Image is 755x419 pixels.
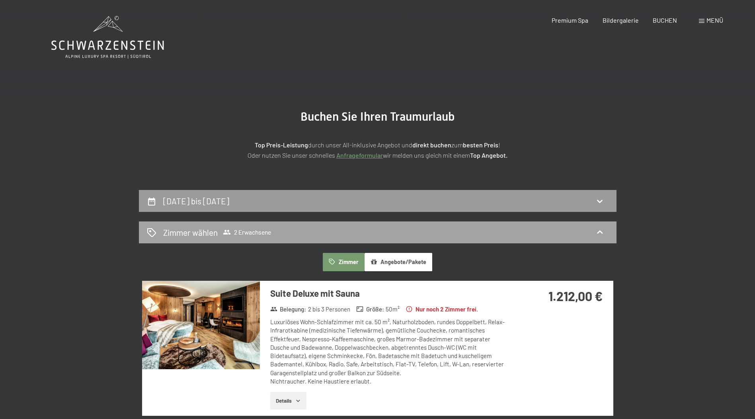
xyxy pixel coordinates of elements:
strong: direkt buchen [412,141,451,149]
span: 2 bis 3 Personen [308,305,350,313]
strong: Top Preis-Leistung [255,141,308,149]
strong: Belegung : [270,305,306,313]
a: Bildergalerie [603,16,639,24]
span: Menü [706,16,723,24]
h3: Suite Deluxe mit Sauna [270,287,507,300]
span: Buchen Sie Ihren Traumurlaub [300,110,455,123]
button: Angebote/Pakete [365,253,432,271]
p: durch unser All-inklusive Angebot und zum ! Oder nutzen Sie unser schnelles wir melden uns gleich... [179,140,577,160]
img: mss_renderimg.php [142,281,260,369]
h2: Zimmer wählen [163,227,218,238]
strong: Top Angebot. [470,151,507,159]
button: Details [270,392,306,409]
a: Premium Spa [552,16,588,24]
strong: Nur noch 2 Zimmer frei. [406,305,478,313]
div: Luxuriöses Wohn-Schlafzimmer mit ca. 50 m², Naturholzboden, rundes Doppelbett, Relax-Infrarotkabi... [270,318,507,386]
h2: [DATE] bis [DATE] [163,196,229,206]
span: 2 Erwachsene [223,228,271,236]
a: Anfrageformular [336,151,383,159]
span: 50 m² [386,305,400,313]
strong: besten Preis [463,141,498,149]
strong: Größe : [356,305,384,313]
strong: 1.212,00 € [548,288,603,303]
button: Zimmer [323,253,364,271]
a: BUCHEN [653,16,677,24]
